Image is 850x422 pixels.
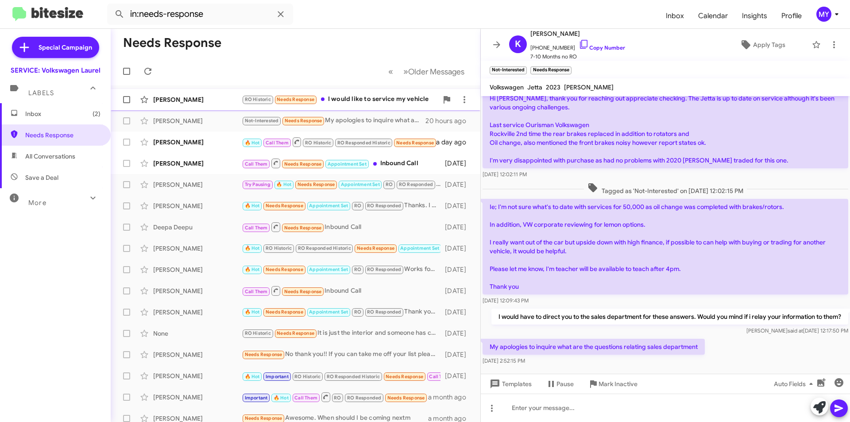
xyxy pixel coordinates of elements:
div: Inbound Call [242,221,440,232]
span: 🔥 Hot [245,374,260,379]
span: Inbox [25,109,100,118]
span: RO Responded [367,267,401,272]
div: [DATE] [440,286,473,295]
div: Can I bring it in for service in the morning on 9/24? [242,243,440,253]
div: [PERSON_NAME] [153,372,242,380]
span: Older Messages [408,67,464,77]
span: 🔥 Hot [245,309,260,315]
span: Call Them [245,225,268,231]
span: Needs Response [386,374,423,379]
span: More [28,199,46,207]
div: Inbound Call [242,158,440,169]
span: RO Responded Historic [327,374,380,379]
button: Next [398,62,470,81]
div: [PERSON_NAME] [153,95,242,104]
button: Pause [539,376,581,392]
span: Calendar [691,3,735,29]
p: My apologies to inquire what are the questions relating sales department [483,339,705,355]
div: None [153,329,242,338]
span: Needs Response [297,182,335,187]
span: Special Campaign [39,43,92,52]
span: « [388,66,393,77]
div: [DATE] [440,244,473,253]
span: Needs Response [357,245,394,251]
div: [DATE] [440,265,473,274]
span: Important [266,374,289,379]
div: [PERSON_NAME] [153,138,242,147]
span: Needs Response [266,267,303,272]
div: [PERSON_NAME] [153,201,242,210]
span: 🔥 Hot [245,203,260,209]
div: [PERSON_NAME] [153,180,242,189]
span: Appointment Set [309,203,348,209]
div: a month ago [428,393,473,402]
span: » [403,66,408,77]
input: Search [107,4,293,25]
div: Thanks. I called and made an appointment for 9:15. See you then. [242,201,440,211]
span: Call Them [294,395,317,401]
small: Needs Response [530,66,571,74]
span: Call Them [266,140,289,146]
span: Save a Deal [25,173,58,182]
span: Needs Response [25,131,100,139]
span: Call Them [245,161,268,167]
div: SERVICE: Volkswagen Laurel [11,66,100,75]
span: RO Responded [399,182,433,187]
div: [DATE] [440,180,473,189]
div: [DATE] [440,201,473,210]
span: [DATE] 2:52:15 PM [483,357,525,364]
div: [PERSON_NAME] [153,244,242,253]
nav: Page navigation example [383,62,470,81]
div: a day ago [436,138,473,147]
div: [DATE] [440,223,473,232]
a: Copy Number [579,44,625,51]
span: Mark Inactive [599,376,637,392]
span: Appointment Set [341,182,380,187]
span: Needs Response [266,309,303,315]
span: 🔥 Hot [274,395,289,401]
span: [PERSON_NAME] [530,28,625,39]
a: Insights [735,3,774,29]
span: RO [354,267,361,272]
div: Ok I made an appt for [DATE] at 330. Ty for following up [242,179,440,190]
div: Inbound Call [242,370,440,381]
span: Labels [28,89,54,97]
button: Auto Fields [767,376,823,392]
a: Profile [774,3,809,29]
p: I would have to direct you to the sales department for these answers. Would you mind if i relay y... [491,309,848,325]
div: My apologies to inquire what are the questions relating sales department [242,116,425,126]
div: [PERSON_NAME] [153,265,242,274]
span: Needs Response [284,161,322,167]
div: Inbound Call [242,136,436,147]
div: [DATE] [440,159,473,168]
span: Needs Response [277,330,314,336]
span: RO [354,309,361,315]
div: [DATE] [440,329,473,338]
div: I would like to service my vehicle [242,94,438,105]
p: Hi [PERSON_NAME], thank you for reaching out appreciate checking. The Jetta is up to date on serv... [483,90,848,168]
span: Apply Tags [753,37,785,53]
span: Jetta [527,83,542,91]
div: [PERSON_NAME] [153,116,242,125]
span: Call Them [429,374,452,379]
span: RO [354,203,361,209]
span: [PHONE_NUMBER] [530,39,625,52]
span: RO Responded [347,395,381,401]
span: [PERSON_NAME] [564,83,614,91]
p: Ie; I'm not sure what's to date with services for 50,000 as oil change was completed with brakes/... [483,199,848,294]
div: Thank you very much. I do not need anything else [242,307,440,317]
span: Needs Response [266,203,303,209]
span: Needs Response [284,225,322,231]
div: MY [816,7,831,22]
div: [DATE] [440,308,473,317]
span: RO Historic [245,330,271,336]
span: Appointment Set [309,267,348,272]
div: [PERSON_NAME] [153,286,242,295]
span: Needs Response [245,352,282,357]
div: [DATE] [440,372,473,380]
div: Deepa Deepu [153,223,242,232]
div: No thank you!! If you can take me off your list please [242,349,440,360]
span: 7-10 Months no RO [530,52,625,61]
